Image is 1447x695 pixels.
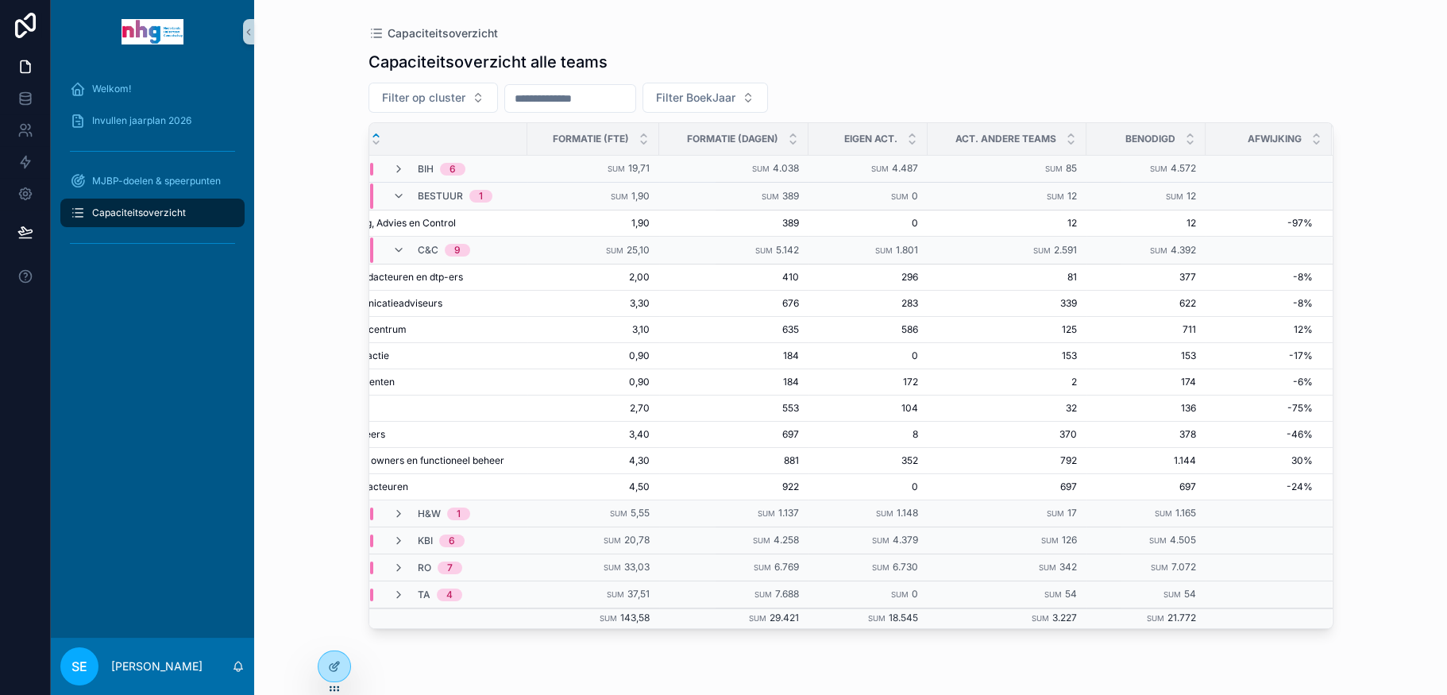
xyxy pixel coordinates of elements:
[656,90,735,106] span: Filter BoekJaar
[1206,481,1313,493] span: -24%
[1147,614,1164,623] small: Sum
[610,509,627,518] small: Sum
[71,657,87,676] span: SE
[752,164,770,173] small: Sum
[758,509,775,518] small: Sum
[897,507,918,519] span: 1.148
[937,376,1077,388] span: 2
[454,244,461,257] div: 9
[937,402,1077,415] span: 32
[1150,246,1167,255] small: Sum
[1066,162,1077,174] span: 85
[1096,217,1196,230] span: 12
[871,164,889,173] small: Sum
[818,323,918,336] span: 586
[818,297,918,310] span: 283
[627,588,650,600] span: 37,51
[1125,133,1175,145] span: Benodigd
[92,207,186,219] span: Capaciteitsoverzicht
[537,376,650,388] span: 0,90
[912,588,918,600] span: 0
[872,563,889,572] small: Sum
[418,244,438,257] span: C&C
[774,561,799,573] span: 6.769
[754,590,772,599] small: Sum
[1206,428,1313,441] span: -46%
[624,561,650,573] span: 33,03
[1096,376,1196,388] span: 174
[1067,190,1077,202] span: 12
[1096,428,1196,441] span: 378
[1041,536,1059,545] small: Sum
[1206,376,1313,388] span: -6%
[669,402,799,415] span: 553
[620,612,650,624] span: 143,58
[111,658,203,674] p: [PERSON_NAME]
[893,534,918,546] span: 4.379
[1045,164,1063,173] small: Sum
[418,163,434,176] span: BIH
[1065,588,1077,600] span: 54
[1032,614,1049,623] small: Sum
[1096,297,1196,310] span: 622
[418,562,431,574] span: RO
[937,297,1077,310] span: 339
[818,349,918,362] span: 0
[893,561,918,573] span: 6.730
[537,428,650,441] span: 3,40
[776,244,799,256] span: 5.142
[669,323,799,336] span: 635
[754,563,771,572] small: Sum
[1155,509,1172,518] small: Sum
[770,612,799,624] span: 29.421
[669,481,799,493] span: 922
[1062,534,1077,546] span: 126
[1067,507,1077,519] span: 17
[369,51,608,73] h1: Capaciteitsoverzicht alle teams
[92,83,131,95] span: Welkom!
[937,428,1077,441] span: 370
[818,428,918,441] span: 8
[628,162,650,174] span: 19,71
[604,536,621,545] small: Sum
[937,271,1077,284] span: 81
[1170,534,1196,546] span: 4.505
[1096,454,1196,467] span: 1.144
[937,481,1077,493] span: 697
[872,536,889,545] small: Sum
[369,83,498,113] button: Select Button
[778,507,799,519] span: 1.137
[382,90,465,106] span: Filter op cluster
[624,534,650,546] span: 20,78
[1171,561,1196,573] span: 7.072
[1206,349,1313,362] span: -17%
[1206,271,1313,284] span: -8%
[553,133,629,145] span: Formatie (fte)
[1059,561,1077,573] span: 342
[1149,536,1167,545] small: Sum
[818,454,918,467] span: 352
[937,349,1077,362] span: 153
[479,190,483,203] div: 1
[1096,349,1196,362] span: 153
[333,297,442,310] span: Communicatieadviseurs
[388,25,498,41] span: Capaciteitsoverzicht
[1206,454,1313,467] span: 30%
[600,614,617,623] small: Sum
[1171,244,1196,256] span: 4.392
[333,481,408,493] span: Webredacteuren
[92,114,191,127] span: Invullen jaarplan 2026
[1150,164,1167,173] small: Sum
[418,508,441,520] span: H&W
[60,75,245,103] a: Welkom!
[1096,271,1196,284] span: 377
[418,535,433,547] span: KBI
[537,402,650,415] span: 2,70
[669,376,799,388] span: 184
[1248,133,1302,145] span: Afwijking
[608,164,625,173] small: Sum
[607,590,624,599] small: Sum
[447,562,453,574] div: 7
[773,162,799,174] span: 4.038
[333,217,456,230] span: Planning, Advies en Control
